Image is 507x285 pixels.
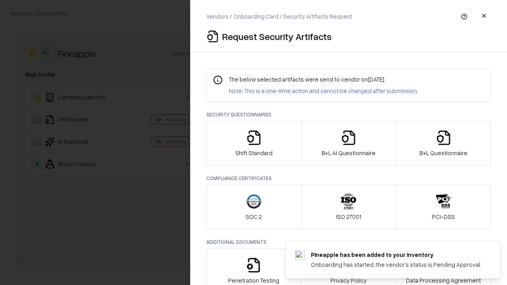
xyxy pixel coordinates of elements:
button: Shift Standard [206,121,301,165]
p: Security Questionnaires [206,111,491,118]
p: Additional Documents [206,239,491,245]
p: ISO 27001 [336,213,361,221]
p: The below selected artifacts were send to vendor on [DATE] . [229,75,418,84]
p: Request Security Artifacts [222,30,332,43]
p: B+L Questionnaire [419,149,467,157]
button: B+L Questionnaire [396,121,491,165]
img: pineappleenergy.com [295,251,305,260]
p: PCI-DSS [432,213,455,221]
p: Shift Standard [235,149,273,157]
p: Data Processing Agreement [406,276,481,285]
p: Note: This is a one-time action and cannot be changed after submission. [229,87,418,95]
p: B+L AI Questionnaire [322,149,375,157]
p: SOC 2 [246,213,262,221]
button: PCI-DSS [396,185,491,229]
div: Onboarding has started, the vendor's status is Pending Approval. [311,260,481,269]
p: Compliance Certificates [206,175,491,182]
button: B+L AI Questionnaire [301,121,396,165]
p: Penetration Testing [228,276,279,285]
div: Pineapple has been added to your inventory [311,251,481,259]
button: SOC 2 [206,185,301,229]
p: Vendors / Onboarding Card / Security Artifacts Request [206,12,352,21]
p: Privacy Policy [330,276,367,285]
button: ISO 27001 [301,185,396,229]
